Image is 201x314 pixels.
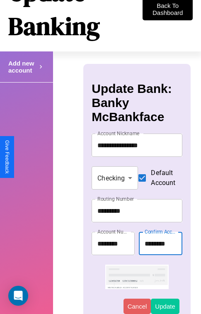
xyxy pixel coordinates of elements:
[92,166,138,190] div: Checking
[8,286,28,306] div: Open Intercom Messenger
[4,140,10,174] div: Give Feedback
[97,228,131,235] label: Account Number
[97,195,134,202] label: Routing Number
[151,168,175,188] span: Default Account
[8,60,37,74] h4: Add new account
[97,130,140,137] label: Account Nickname
[92,82,182,124] h3: Update Bank: Banky McBankface
[151,299,179,314] button: Update
[145,228,178,235] label: Confirm Account Number
[124,299,151,314] button: Cancel
[105,265,169,289] img: check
